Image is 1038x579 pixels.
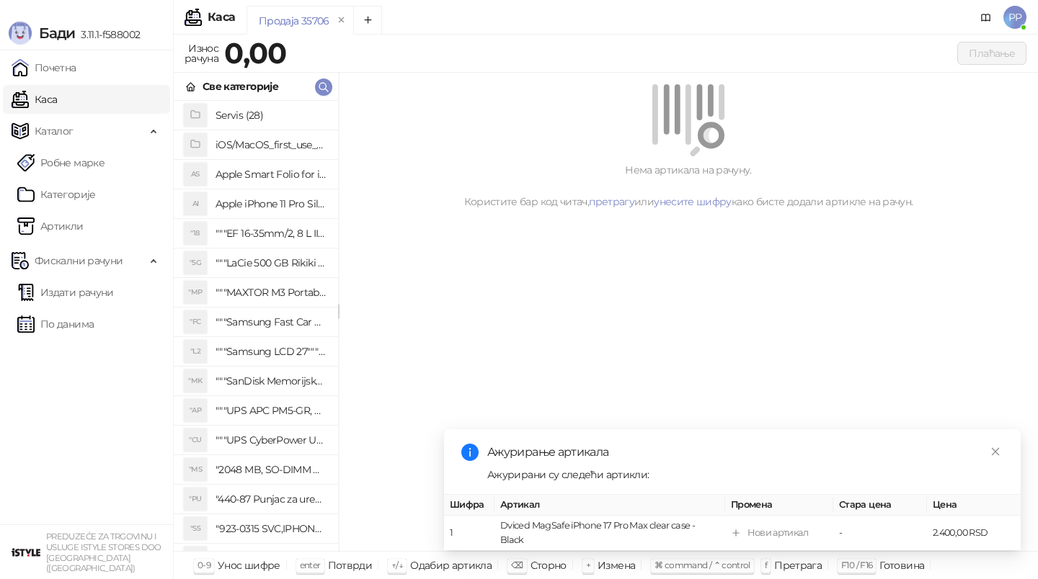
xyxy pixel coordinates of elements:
span: Каталог [35,117,74,145]
div: Готовина [879,556,924,575]
th: Шифра [444,495,494,516]
td: - [833,516,927,551]
a: Каса [12,85,57,114]
button: Плаћање [957,42,1026,65]
a: Документација [975,6,998,29]
strong: 0,00 [224,35,286,71]
button: Add tab [353,6,382,35]
td: 1 [444,516,494,551]
a: ArtikliАртикли [17,212,84,241]
div: AS [184,163,207,186]
td: 2.400,00 RSD [927,516,1021,551]
div: "L2 [184,340,207,363]
h4: "440-87 Punjac za uredjaje sa micro USB portom 4/1, Stand." [216,488,327,511]
div: "MK [184,369,207,392]
div: "FC [184,310,207,333]
div: "AP [184,399,207,422]
span: enter [300,560,321,570]
div: Ажурирање артикала [487,444,1003,461]
div: "18 [184,222,207,245]
h4: "923-0448 SVC,IPHONE,TOURQUE DRIVER KIT .65KGF- CM Šrafciger " [216,547,327,570]
div: Ажурирани су следећи артикли: [487,467,1003,482]
span: Бади [39,24,75,42]
h4: """Samsung LCD 27"""" C27F390FHUXEN""" [216,340,327,363]
h4: """MAXTOR M3 Portable 2TB 2.5"""" crni eksterni hard disk HX-M201TCB/GM""" [216,281,327,304]
span: ↑/↓ [391,560,403,570]
div: Унос шифре [218,556,280,575]
div: Све категорије [203,78,278,94]
span: + [586,560,590,570]
h4: Apple iPhone 11 Pro Silicone Case - Black [216,192,327,215]
h4: """UPS APC PM5-GR, Essential Surge Arrest,5 utic_nica""" [216,399,327,422]
div: Продаја 35706 [259,13,329,29]
a: Close [988,444,1003,459]
img: Logo [9,22,32,45]
div: Одабир артикла [410,556,492,575]
span: PP [1003,6,1026,29]
div: "PU [184,488,207,511]
th: Промена [725,495,833,516]
div: Нема артикала на рачуну. Користите бар код читач, или како бисте додали артикле на рачун. [356,162,1021,210]
th: Стара цена [833,495,927,516]
span: 0-9 [198,560,210,570]
span: f [765,560,767,570]
div: "CU [184,428,207,452]
div: Износ рачуна [182,39,221,68]
div: Потврди [328,556,373,575]
a: По данима [17,310,94,338]
div: "S5 [184,517,207,540]
h4: "923-0315 SVC,IPHONE 5/5S BATTERY REMOVAL TRAY Držač za iPhone sa kojim se otvara display [216,517,327,540]
span: close [990,446,1001,457]
small: PREDUZEĆE ZA TRGOVINU I USLUGE ISTYLE STORES DOO [GEOGRAPHIC_DATA] ([GEOGRAPHIC_DATA]) [46,531,161,573]
div: Претрага [774,556,822,575]
div: Сторно [531,556,567,575]
h4: iOS/MacOS_first_use_assistance (4) [216,133,327,156]
h4: """Samsung Fast Car Charge Adapter, brzi auto punja_, boja crna""" [216,310,327,333]
div: "SD [184,547,207,570]
div: "MS [184,458,207,481]
h4: """LaCie 500 GB Rikiki USB 3.0 / Ultra Compact & Resistant aluminum / USB 3.0 / 2.5""""""" [216,251,327,274]
span: Фискални рачуни [35,246,123,275]
a: Почетна [12,53,76,82]
span: ⌘ command / ⌃ control [655,560,750,570]
a: Робне марке [17,148,105,177]
h4: """SanDisk Memorijska kartica 256GB microSDXC sa SD adapterom SDSQXA1-256G-GN6MA - Extreme PLUS, ... [216,369,327,392]
img: 64x64-companyLogo-77b92cf4-9946-4f36-9751-bf7bb5fd2c7d.png [12,538,40,567]
h4: Apple Smart Folio for iPad mini (A17 Pro) - Sage [216,163,327,186]
h4: """EF 16-35mm/2, 8 L III USM""" [216,222,327,245]
h4: """UPS CyberPower UT650EG, 650VA/360W , line-int., s_uko, desktop""" [216,428,327,452]
span: ⌫ [511,560,523,570]
a: Издати рачуни [17,278,114,307]
div: "5G [184,251,207,274]
div: Нови артикал [748,526,808,540]
div: Измена [598,556,635,575]
span: F10 / F16 [841,560,872,570]
div: Каса [208,12,235,23]
h4: "2048 MB, SO-DIMM DDRII, 667 MHz, Napajanje 1,8 0,1 V, Latencija CL5" [216,458,327,481]
th: Цена [927,495,1021,516]
div: AI [184,192,207,215]
th: Артикал [494,495,725,516]
div: "MP [184,281,207,304]
div: grid [174,101,338,551]
span: info-circle [461,444,479,461]
a: претрагу [589,195,634,208]
h4: Servis (28) [216,104,327,127]
button: remove [332,14,351,27]
td: Dviced MagSafe iPhone 17 Pro Max clear case - Black [494,516,725,551]
a: Категорије [17,180,96,209]
a: унесите шифру [654,195,732,208]
span: 3.11.1-f588002 [75,28,140,41]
